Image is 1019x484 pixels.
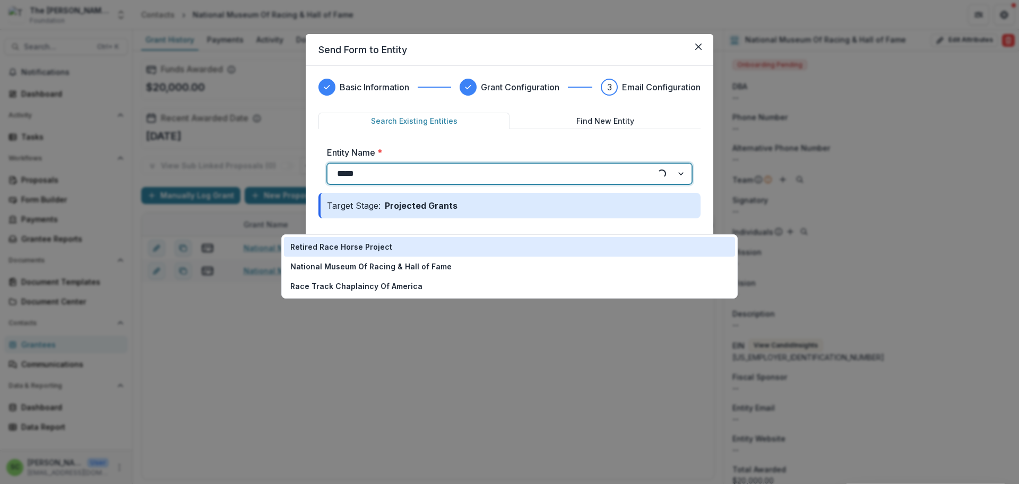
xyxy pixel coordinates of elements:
[290,241,392,252] p: Retired Race Horse Project
[481,81,559,94] h3: Grant Configuration
[381,199,462,212] p: Projected Grants
[607,81,612,94] div: 3
[509,113,701,129] button: Find New Entity
[290,281,422,292] p: Race Track Chaplaincy Of America
[622,81,701,94] h3: Email Configuration
[318,193,701,218] div: Target Stage:
[327,146,686,159] label: Entity Name
[306,34,713,66] header: Send Form to Entity
[318,79,701,96] div: Progress
[318,113,509,129] button: Search Existing Entities
[290,261,452,272] p: National Museum Of Racing & Hall of Fame
[690,38,707,55] button: Close
[340,81,409,94] h3: Basic Information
